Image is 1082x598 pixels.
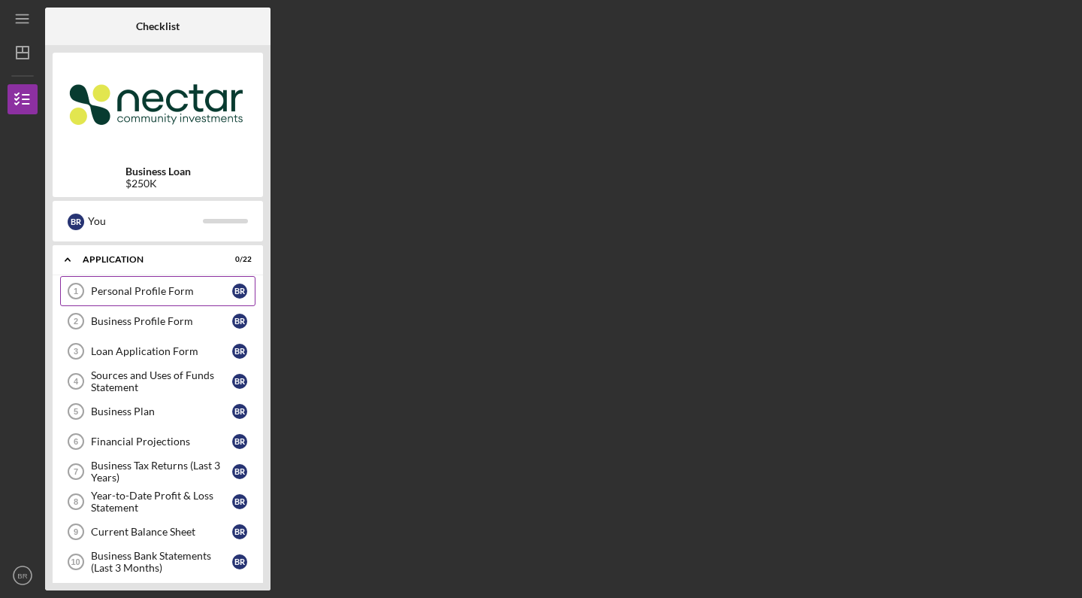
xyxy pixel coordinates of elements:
[232,434,247,449] div: B R
[74,377,79,386] tspan: 4
[91,526,232,538] div: Current Balance Sheet
[74,497,78,506] tspan: 8
[91,550,232,574] div: Business Bank Statements (Last 3 Months)
[91,460,232,484] div: Business Tax Returns (Last 3 Years)
[91,436,232,448] div: Financial Projections
[83,255,214,264] div: Application
[60,426,255,457] a: 6Financial ProjectionsBR
[74,287,78,296] tspan: 1
[232,524,247,539] div: B R
[91,490,232,514] div: Year-to-Date Profit & Loss Statement
[88,208,203,234] div: You
[60,366,255,396] a: 4Sources and Uses of Funds StatementBR
[232,554,247,569] div: B R
[60,517,255,547] a: 9Current Balance SheetBR
[60,336,255,366] a: 3Loan Application FormBR
[53,60,263,150] img: Product logo
[91,285,232,297] div: Personal Profile Form
[232,284,247,299] div: B R
[125,178,191,190] div: $250K
[74,527,78,536] tspan: 9
[136,20,180,32] b: Checklist
[60,306,255,336] a: 2Business Profile FormBR
[91,369,232,393] div: Sources and Uses of Funds Statement
[68,214,84,230] div: B R
[17,572,27,580] text: BR
[74,347,78,356] tspan: 3
[60,457,255,487] a: 7Business Tax Returns (Last 3 Years)BR
[91,315,232,327] div: Business Profile Form
[60,547,255,577] a: 10Business Bank Statements (Last 3 Months)BR
[74,437,78,446] tspan: 6
[232,404,247,419] div: B R
[60,276,255,306] a: 1Personal Profile FormBR
[125,165,191,178] b: Business Loan
[225,255,252,264] div: 0 / 22
[232,314,247,329] div: B R
[74,317,78,326] tspan: 2
[74,407,78,416] tspan: 5
[91,345,232,357] div: Loan Application Form
[232,464,247,479] div: B R
[91,405,232,417] div: Business Plan
[8,560,38,590] button: BR
[232,344,247,359] div: B R
[74,467,78,476] tspan: 7
[232,494,247,509] div: B R
[60,487,255,517] a: 8Year-to-Date Profit & Loss StatementBR
[71,557,80,566] tspan: 10
[232,374,247,389] div: B R
[60,396,255,426] a: 5Business PlanBR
